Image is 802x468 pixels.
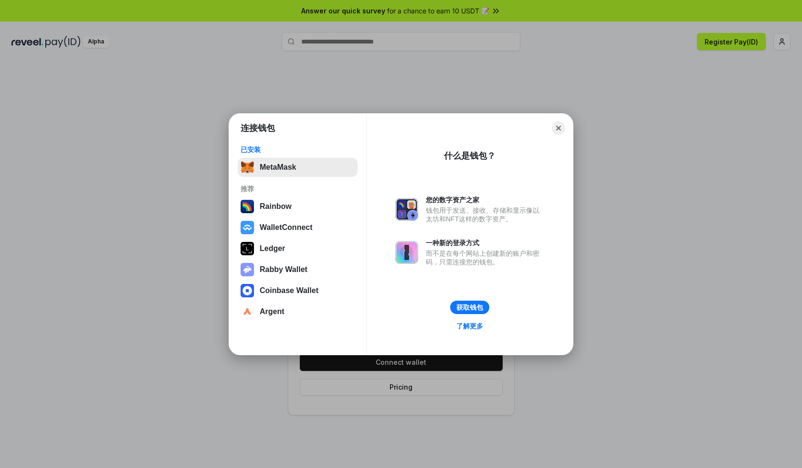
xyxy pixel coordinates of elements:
[260,202,292,211] div: Rainbow
[552,121,565,135] button: Close
[451,320,489,332] a: 了解更多
[395,241,418,264] img: svg+xml,%3Csvg%20xmlns%3D%22http%3A%2F%2Fwww.w3.org%2F2000%2Fsvg%22%20fill%3D%22none%22%20viewBox...
[241,145,355,154] div: 已安装
[241,305,254,318] img: svg+xml,%3Csvg%20width%3D%2228%22%20height%3D%2228%22%20viewBox%3D%220%200%2028%2028%22%20fill%3D...
[260,286,318,295] div: Coinbase Wallet
[260,307,285,316] div: Argent
[456,322,483,330] div: 了解更多
[260,163,296,172] div: MetaMask
[238,260,358,279] button: Rabby Wallet
[241,122,275,134] h1: 连接钱包
[426,196,544,204] div: 您的数字资产之家
[238,281,358,300] button: Coinbase Wallet
[260,265,307,274] div: Rabby Wallet
[241,263,254,276] img: svg+xml,%3Csvg%20xmlns%3D%22http%3A%2F%2Fwww.w3.org%2F2000%2Fsvg%22%20fill%3D%22none%22%20viewBox...
[241,185,355,193] div: 推荐
[238,158,358,177] button: MetaMask
[241,161,254,174] img: svg+xml,%3Csvg%20fill%3D%22none%22%20height%3D%2233%22%20viewBox%3D%220%200%2035%2033%22%20width%...
[260,244,285,253] div: Ledger
[241,242,254,255] img: svg+xml,%3Csvg%20xmlns%3D%22http%3A%2F%2Fwww.w3.org%2F2000%2Fsvg%22%20width%3D%2228%22%20height%3...
[241,221,254,234] img: svg+xml,%3Csvg%20width%3D%2228%22%20height%3D%2228%22%20viewBox%3D%220%200%2028%2028%22%20fill%3D...
[426,206,544,223] div: 钱包用于发送、接收、存储和显示像以太坊和NFT这样的数字资产。
[395,198,418,221] img: svg+xml,%3Csvg%20xmlns%3D%22http%3A%2F%2Fwww.w3.org%2F2000%2Fsvg%22%20fill%3D%22none%22%20viewBox...
[444,150,496,162] div: 什么是钱包？
[426,239,544,247] div: 一种新的登录方式
[260,223,313,232] div: WalletConnect
[238,302,358,321] button: Argent
[450,301,489,314] button: 获取钱包
[241,284,254,297] img: svg+xml,%3Csvg%20width%3D%2228%22%20height%3D%2228%22%20viewBox%3D%220%200%2028%2028%22%20fill%3D...
[426,249,544,266] div: 而不是在每个网站上创建新的账户和密码，只需连接您的钱包。
[456,303,483,312] div: 获取钱包
[238,197,358,216] button: Rainbow
[241,200,254,213] img: svg+xml,%3Csvg%20width%3D%22120%22%20height%3D%22120%22%20viewBox%3D%220%200%20120%20120%22%20fil...
[238,218,358,237] button: WalletConnect
[238,239,358,258] button: Ledger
